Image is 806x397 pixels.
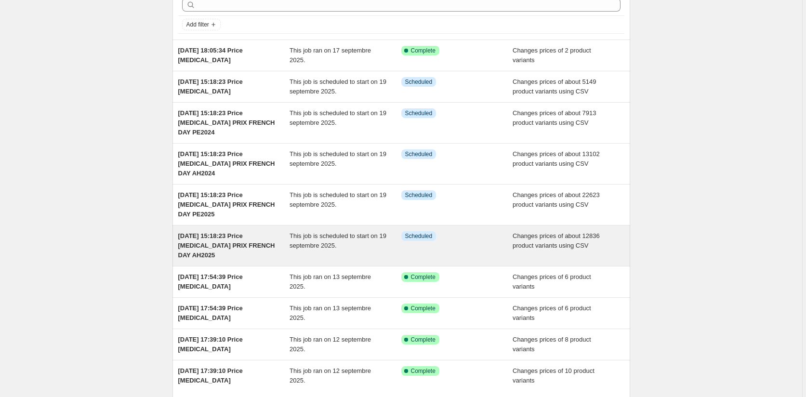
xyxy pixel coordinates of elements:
[513,109,596,126] span: Changes prices of about 7913 product variants using CSV
[178,232,275,259] span: [DATE] 15:18:23 Price [MEDICAL_DATA] PRIX FRENCH DAY AH2025
[182,19,221,30] button: Add filter
[513,273,591,290] span: Changes prices of 6 product variants
[178,304,243,321] span: [DATE] 17:54:39 Price [MEDICAL_DATA]
[178,273,243,290] span: [DATE] 17:54:39 Price [MEDICAL_DATA]
[178,47,243,64] span: [DATE] 18:05:34 Price [MEDICAL_DATA]
[290,232,386,249] span: This job is scheduled to start on 19 septembre 2025.
[405,232,433,240] span: Scheduled
[513,367,595,384] span: Changes prices of 10 product variants
[290,304,371,321] span: This job ran on 13 septembre 2025.
[290,191,386,208] span: This job is scheduled to start on 19 septembre 2025.
[290,336,371,353] span: This job ran on 12 septembre 2025.
[513,191,600,208] span: Changes prices of about 22623 product variants using CSV
[513,78,596,95] span: Changes prices of about 5149 product variants using CSV
[411,47,436,54] span: Complete
[411,273,436,281] span: Complete
[178,78,243,95] span: [DATE] 15:18:23 Price [MEDICAL_DATA]
[513,336,591,353] span: Changes prices of 8 product variants
[178,150,275,177] span: [DATE] 15:18:23 Price [MEDICAL_DATA] PRIX FRENCH DAY AH2024
[290,273,371,290] span: This job ran on 13 septembre 2025.
[405,191,433,199] span: Scheduled
[290,109,386,126] span: This job is scheduled to start on 19 septembre 2025.
[178,191,275,218] span: [DATE] 15:18:23 Price [MEDICAL_DATA] PRIX FRENCH DAY PE2025
[405,109,433,117] span: Scheduled
[411,367,436,375] span: Complete
[405,78,433,86] span: Scheduled
[290,150,386,167] span: This job is scheduled to start on 19 septembre 2025.
[290,78,386,95] span: This job is scheduled to start on 19 septembre 2025.
[411,304,436,312] span: Complete
[186,21,209,28] span: Add filter
[405,150,433,158] span: Scheduled
[178,109,275,136] span: [DATE] 15:18:23 Price [MEDICAL_DATA] PRIX FRENCH DAY PE2024
[513,232,600,249] span: Changes prices of about 12836 product variants using CSV
[290,47,371,64] span: This job ran on 17 septembre 2025.
[513,47,591,64] span: Changes prices of 2 product variants
[178,336,243,353] span: [DATE] 17:39:10 Price [MEDICAL_DATA]
[513,150,600,167] span: Changes prices of about 13102 product variants using CSV
[178,367,243,384] span: [DATE] 17:39:10 Price [MEDICAL_DATA]
[290,367,371,384] span: This job ran on 12 septembre 2025.
[513,304,591,321] span: Changes prices of 6 product variants
[411,336,436,344] span: Complete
